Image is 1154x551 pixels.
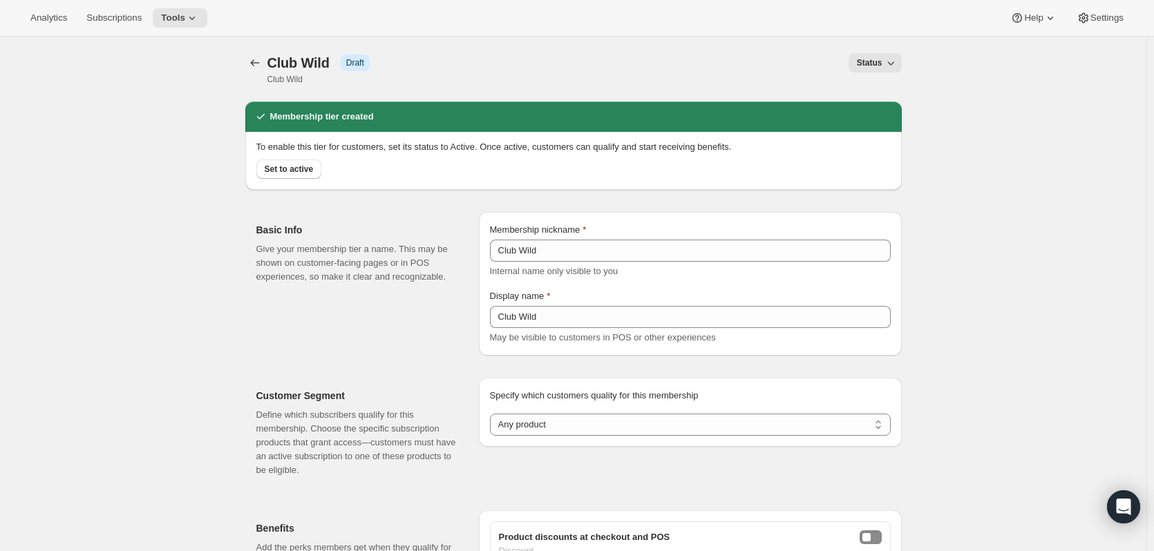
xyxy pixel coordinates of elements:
span: Draft [346,57,364,68]
div: Club Wild [267,55,370,71]
p: To enable this tier for customers, set its status to Active. Once active, customers can qualify a... [256,140,891,154]
button: Status [849,53,902,72]
button: Memberships [245,53,265,72]
button: Tools [153,8,207,28]
button: onlineDiscountEnabled [860,530,882,544]
h2: Membership tier created [270,110,374,124]
p: Specify which customers quality for this membership [490,389,891,403]
span: Tools [161,12,185,23]
p: Club Wild [267,74,375,85]
span: Status [857,57,882,68]
button: Set to active [256,159,322,179]
span: Settings [1090,12,1124,23]
button: Help [1002,8,1065,28]
h2: Benefits [256,521,457,535]
h2: Customer Segment [256,389,457,403]
p: Give your membership tier a name. This may be shown on customer-facing pages or in POS experience... [256,242,457,284]
div: Open Intercom Messenger [1107,490,1140,523]
span: Subscriptions [86,12,142,23]
span: Set to active [265,164,314,175]
p: Define which subscribers qualify for this membership. Choose the specific subscription products t... [256,408,457,477]
span: May be visible to customers in POS or other experiences [490,332,716,342]
span: Help [1024,12,1043,23]
span: Membership nickname [490,224,580,235]
span: Product discounts at checkout and POS [499,530,670,544]
span: Internal name only visible to you [490,266,618,276]
h2: Basic Info [256,223,457,237]
span: Display name [490,291,545,301]
span: Analytics [30,12,67,23]
input: Enter display name [490,306,891,328]
button: Subscriptions [78,8,150,28]
button: Analytics [22,8,75,28]
input: Enter internal name [490,240,891,262]
button: Settings [1068,8,1132,28]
